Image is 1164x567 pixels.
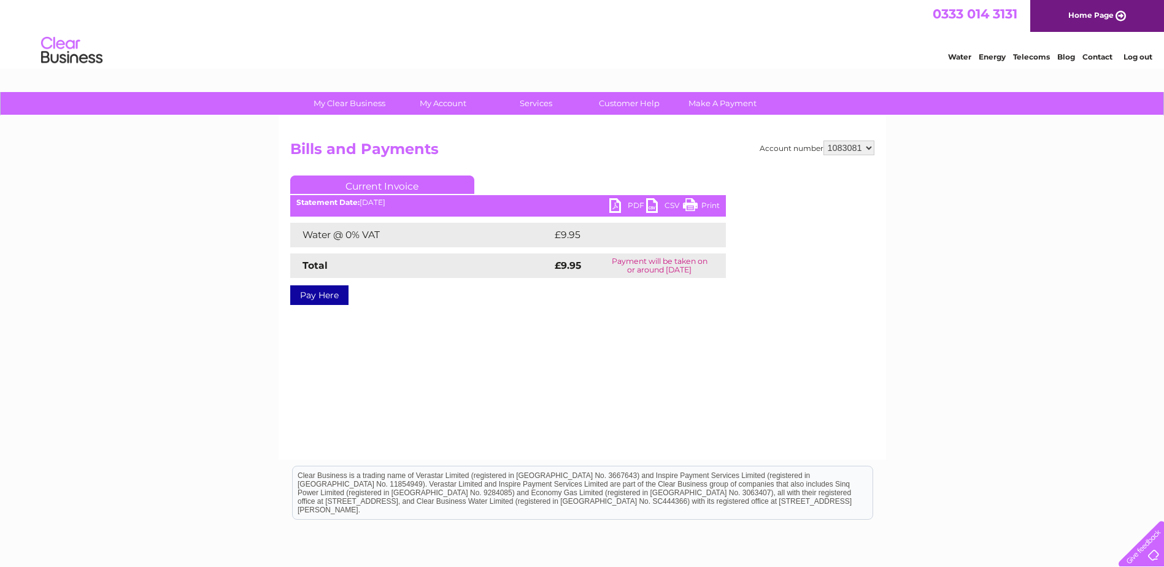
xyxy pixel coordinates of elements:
a: Blog [1057,52,1075,61]
a: Contact [1082,52,1112,61]
strong: Total [303,260,328,271]
h2: Bills and Payments [290,141,874,164]
div: [DATE] [290,198,726,207]
div: Account number [760,141,874,155]
b: Statement Date: [296,198,360,207]
a: Customer Help [579,92,680,115]
a: Water [948,52,971,61]
a: PDF [609,198,646,216]
a: Current Invoice [290,175,474,194]
a: Print [683,198,720,216]
td: £9.95 [552,223,698,247]
a: Energy [979,52,1006,61]
a: CSV [646,198,683,216]
a: Telecoms [1013,52,1050,61]
a: My Account [392,92,493,115]
a: 0333 014 3131 [933,6,1017,21]
a: Services [485,92,587,115]
td: Water @ 0% VAT [290,223,552,247]
strong: £9.95 [555,260,581,271]
a: Log out [1124,52,1152,61]
a: Pay Here [290,285,349,305]
td: Payment will be taken on or around [DATE] [593,253,725,278]
a: My Clear Business [299,92,400,115]
img: logo.png [40,32,103,69]
div: Clear Business is a trading name of Verastar Limited (registered in [GEOGRAPHIC_DATA] No. 3667643... [293,7,873,60]
a: Make A Payment [672,92,773,115]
